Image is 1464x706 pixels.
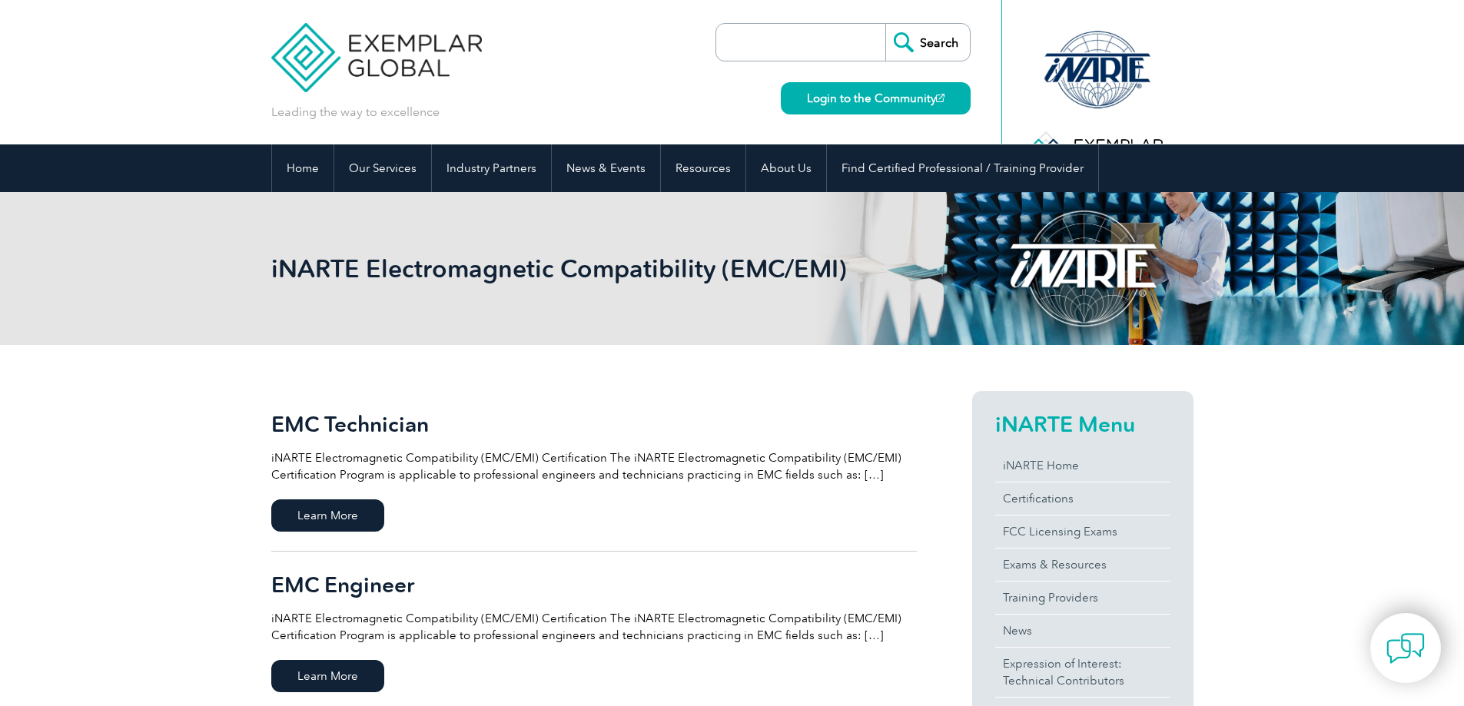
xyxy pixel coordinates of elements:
[271,610,917,644] p: iNARTE Electromagnetic Compatibility (EMC/EMI) Certification The iNARTE Electromagnetic Compatibi...
[995,615,1170,647] a: News
[1386,629,1425,668] img: contact-chat.png
[271,572,917,597] h2: EMC Engineer
[995,582,1170,614] a: Training Providers
[432,144,551,192] a: Industry Partners
[272,144,334,192] a: Home
[995,412,1170,436] h2: iNARTE Menu
[936,94,944,102] img: open_square.png
[271,254,861,283] h1: iNARTE Electromagnetic Compatibility (EMC/EMI)
[271,391,917,552] a: EMC Technician iNARTE Electromagnetic Compatibility (EMC/EMI) Certification The iNARTE Electromag...
[995,482,1170,515] a: Certifications
[995,549,1170,581] a: Exams & Resources
[334,144,431,192] a: Our Services
[827,144,1098,192] a: Find Certified Professional / Training Provider
[271,104,440,121] p: Leading the way to excellence
[995,648,1170,697] a: Expression of Interest:Technical Contributors
[271,499,384,532] span: Learn More
[746,144,826,192] a: About Us
[552,144,660,192] a: News & Events
[661,144,745,192] a: Resources
[995,449,1170,482] a: iNARTE Home
[271,412,917,436] h2: EMC Technician
[995,515,1170,548] a: FCC Licensing Exams
[271,660,384,692] span: Learn More
[271,449,917,483] p: iNARTE Electromagnetic Compatibility (EMC/EMI) Certification The iNARTE Electromagnetic Compatibi...
[885,24,970,61] input: Search
[781,82,971,114] a: Login to the Community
